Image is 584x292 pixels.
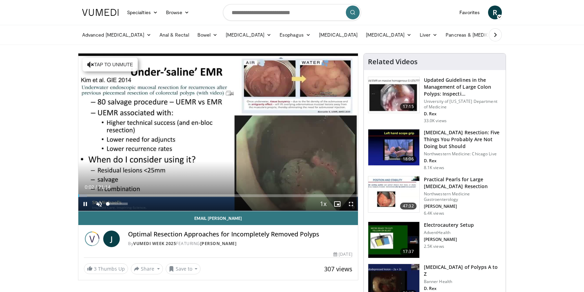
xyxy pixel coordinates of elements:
a: Vumedi Week 2025 [133,241,176,246]
a: Email [PERSON_NAME] [78,211,358,225]
span: 3 [94,265,97,272]
span: / [96,184,97,190]
span: 17:15 [400,103,417,110]
a: [MEDICAL_DATA] [362,28,416,42]
h4: Optimal Resection Approaches for Incompletely Removed Polyps [128,231,352,238]
p: 2.5K views [424,244,444,249]
h3: [MEDICAL_DATA] of Polyps A to Z [424,264,502,278]
a: Anal & Rectal [155,28,193,42]
div: By FEATURING [128,241,352,247]
video-js: Video Player [78,53,358,211]
h3: [MEDICAL_DATA] Resection: Five Things You Probably Are Not Doing but Should [424,129,502,150]
button: Fullscreen [344,197,358,211]
a: Pancreas & [MEDICAL_DATA] [441,28,522,42]
p: [PERSON_NAME] [424,204,502,209]
img: Vumedi Week 2025 [84,231,100,247]
span: 17:37 [400,248,417,255]
div: Volume Level [108,203,127,205]
a: Favorites [455,6,484,19]
h3: Practical Pearls for Large [MEDICAL_DATA] Resection [424,176,502,190]
p: Northwestern Medicine Gastroenterology [424,191,502,202]
button: Pause [78,197,92,211]
a: Bowel [193,28,222,42]
a: 3 Thumbs Up [84,263,128,274]
p: Northwestern Medicine: Chicago Live [424,151,502,157]
a: 18:06 [MEDICAL_DATA] Resection: Five Things You Probably Are Not Doing but Should Northwestern Me... [368,129,502,171]
img: dfcfcb0d-b871-4e1a-9f0c-9f64970f7dd8.150x105_q85_crop-smart_upscale.jpg [368,77,419,113]
button: Tap to unmute [82,58,138,71]
a: Browse [162,6,194,19]
button: Share [131,263,163,274]
div: Progress Bar [78,194,358,197]
input: Search topics, interventions [223,4,361,21]
a: Liver [416,28,441,42]
button: Enable picture-in-picture mode [330,197,344,211]
a: J [103,231,120,247]
button: Unmute [92,197,106,211]
a: [PERSON_NAME] [200,241,237,246]
button: Save to [166,263,201,274]
span: 18:06 [400,156,417,163]
p: 33.0K views [424,118,447,124]
a: Esophagus [275,28,315,42]
p: 6.4K views [424,211,444,216]
div: [DATE] [333,251,352,257]
img: fad971be-1e1b-4bee-8d31-3c0c22ccf592.150x105_q85_crop-smart_upscale.jpg [368,222,419,258]
img: 0daeedfc-011e-4156-8487-34fa55861f89.150x105_q85_crop-smart_upscale.jpg [368,176,419,212]
a: Specialties [123,6,162,19]
h4: Related Videos [368,58,418,66]
a: Advanced [MEDICAL_DATA] [78,28,155,42]
p: Banner Health [424,279,502,284]
a: 17:15 Updated Guidelines in the Management of Large Colon Polyps: Inspecti… University of [US_STA... [368,77,502,124]
p: D. Rex [424,111,502,117]
img: VuMedi Logo [82,9,119,16]
span: 47:32 [400,203,417,210]
p: 8.1K views [424,165,444,171]
span: 0:02 [85,184,94,190]
span: 21:14 [98,184,110,190]
a: 47:32 Practical Pearls for Large [MEDICAL_DATA] Resection Northwestern Medicine Gastroenterology ... [368,176,502,216]
button: Playback Rate [317,197,330,211]
p: AdventHealth [424,230,474,235]
h3: Updated Guidelines in the Management of Large Colon Polyps: Inspecti… [424,77,502,97]
p: [PERSON_NAME] [424,237,474,242]
img: 264924ef-8041-41fd-95c4-78b943f1e5b5.150x105_q85_crop-smart_upscale.jpg [368,129,419,165]
span: 307 views [324,265,352,273]
h3: Electrocautery Setup [424,222,474,228]
a: [MEDICAL_DATA] [315,28,362,42]
p: D. Rex [424,158,502,164]
a: [MEDICAL_DATA] [222,28,275,42]
a: 17:37 Electrocautery Setup AdventHealth [PERSON_NAME] 2.5K views [368,222,502,258]
a: R [488,6,502,19]
p: University of [US_STATE] Department of Medicine [424,99,502,110]
p: D. Rex [424,286,502,291]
